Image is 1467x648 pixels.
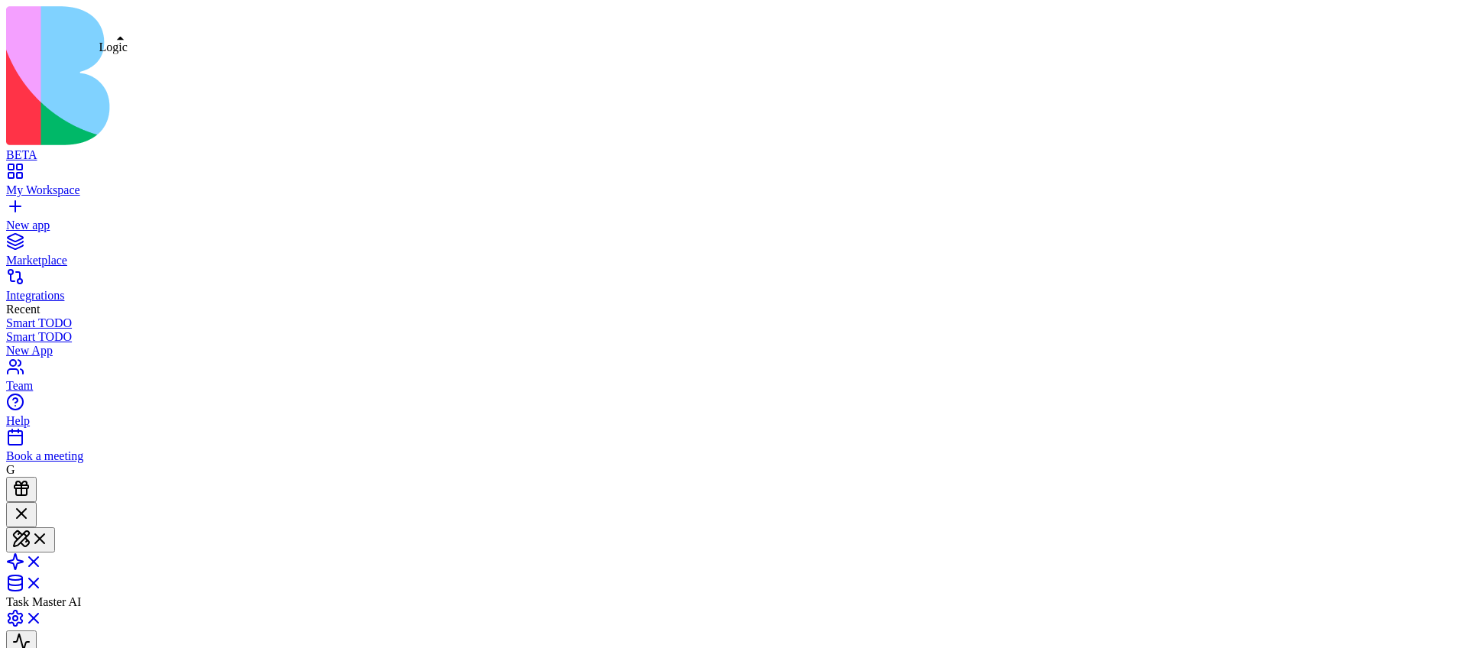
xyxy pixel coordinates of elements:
img: logo [6,6,620,145]
div: Integrations [6,289,1461,303]
div: Logic [99,40,128,54]
a: New App [6,344,1461,358]
a: New app [6,205,1461,232]
div: Marketplace [6,254,1461,267]
p: Manage your tasks with AI-powered descriptions [12,76,155,113]
div: Help [6,414,1461,428]
h1: My Tasks [12,46,155,73]
a: Help [6,400,1461,428]
div: Book a meeting [6,449,1461,463]
a: Smart TODO [6,330,1461,344]
a: BETA [6,134,1461,162]
span: G [6,463,15,476]
a: Team [6,365,1461,393]
a: Book a meeting [6,436,1461,463]
div: BETA [6,148,1461,162]
span: Recent [6,303,40,316]
button: Add Task [155,64,217,95]
a: Marketplace [6,240,1461,267]
div: Team [6,379,1461,393]
a: My Workspace [6,170,1461,197]
a: Smart TODO [6,316,1461,330]
span: Task Master AI [6,595,81,608]
div: My Workspace [6,183,1461,197]
a: Integrations [6,275,1461,303]
div: New app [6,219,1461,232]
